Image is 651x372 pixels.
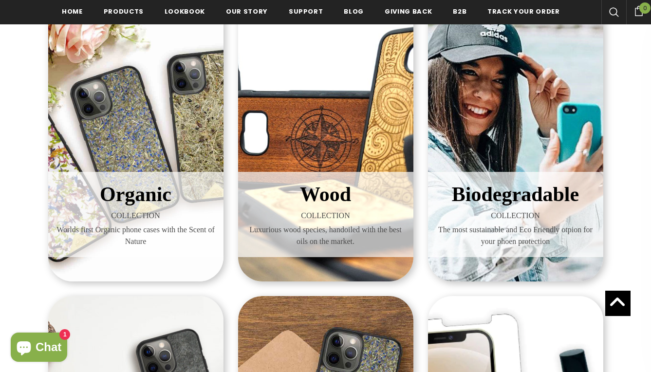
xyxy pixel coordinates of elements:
[435,210,596,222] span: COLLECTION
[62,7,83,16] span: Home
[104,7,144,16] span: Products
[8,333,70,364] inbox-online-store-chat: Shopify online store chat
[453,7,466,16] span: B2B
[165,7,205,16] span: Lookbook
[289,7,323,16] span: support
[344,7,364,16] span: Blog
[245,210,406,222] span: COLLECTION
[626,4,651,16] a: 0
[100,183,171,205] span: Organic
[245,224,406,247] span: Luxurious wood species, handoiled with the best oils on the market.
[639,2,651,14] span: 0
[452,183,579,205] span: Biodegradable
[56,210,216,222] span: COLLECTION
[435,224,596,247] span: The most sustainable and Eco Friendly otpion for your phoen protection
[487,7,559,16] span: Track your order
[385,7,432,16] span: Giving back
[226,7,268,16] span: Our Story
[300,183,351,205] span: Wood
[56,224,216,247] span: Worlds first Organic phone cases with the Scent of Nature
